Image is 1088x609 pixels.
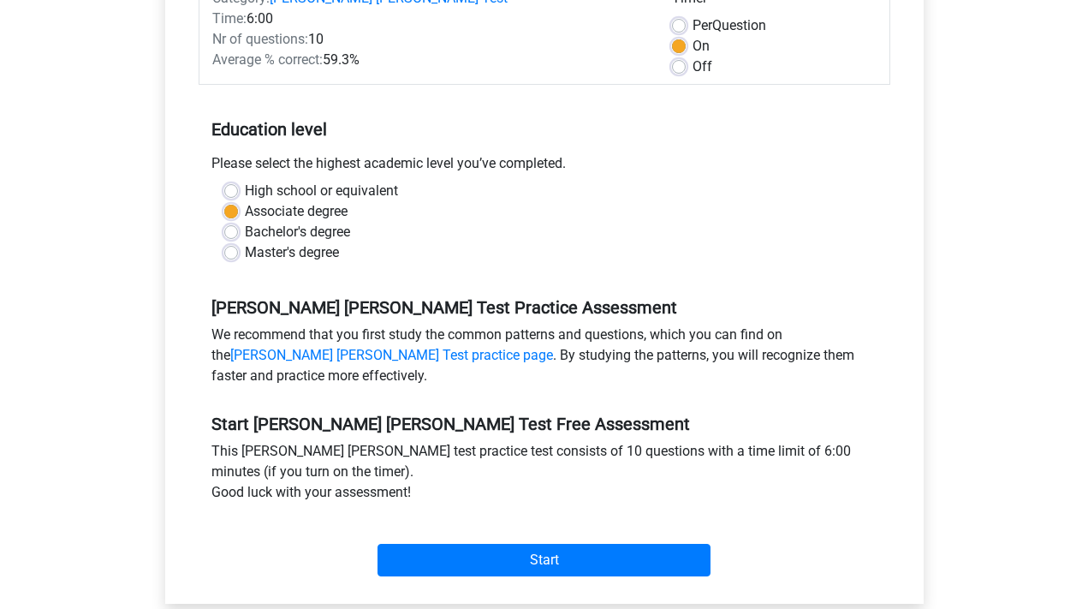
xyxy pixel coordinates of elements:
[199,29,659,50] div: 10
[245,222,350,242] label: Bachelor's degree
[693,15,766,36] label: Question
[212,51,323,68] span: Average % correct:
[212,10,247,27] span: Time:
[693,36,710,57] label: On
[245,181,398,201] label: High school or equivalent
[230,347,553,363] a: [PERSON_NAME] [PERSON_NAME] Test practice page
[211,297,877,318] h5: [PERSON_NAME] [PERSON_NAME] Test Practice Assessment
[211,414,877,434] h5: Start [PERSON_NAME] [PERSON_NAME] Test Free Assessment
[378,544,710,576] input: Start
[199,153,890,181] div: Please select the highest academic level you’ve completed.
[199,441,890,510] div: This [PERSON_NAME] [PERSON_NAME] test practice test consists of 10 questions with a time limit of...
[693,57,712,77] label: Off
[199,50,659,70] div: 59.3%
[199,325,890,393] div: We recommend that you first study the common patterns and questions, which you can find on the . ...
[199,9,659,29] div: 6:00
[245,201,348,222] label: Associate degree
[245,242,339,263] label: Master's degree
[693,17,712,33] span: Per
[211,112,877,146] h5: Education level
[212,31,308,47] span: Nr of questions:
